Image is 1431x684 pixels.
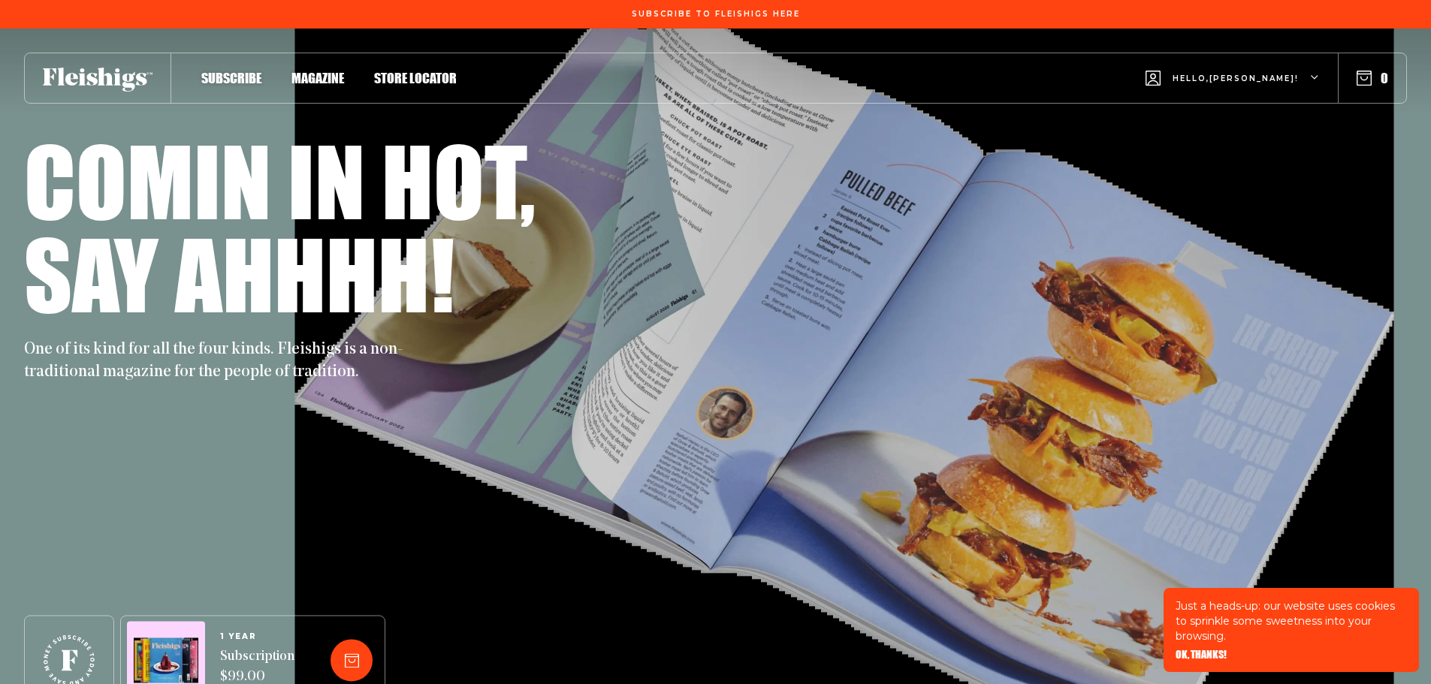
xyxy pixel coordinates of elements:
span: Subscribe To Fleishigs Here [632,10,800,19]
a: Magazine [291,68,344,88]
a: Store locator [374,68,457,88]
img: Magazines image [134,637,198,683]
span: Subscribe [201,70,261,86]
button: 0 [1357,70,1388,86]
h1: Say ahhhh! [24,227,454,320]
span: Hello, [PERSON_NAME] ! [1173,73,1299,108]
button: Hello,[PERSON_NAME]! [1146,49,1320,108]
span: Store locator [374,70,457,86]
p: Just a heads-up: our website uses cookies to sprinkle some sweetness into your browsing. [1176,598,1407,643]
p: One of its kind for all the four kinds. Fleishigs is a non-traditional magazine for the people of... [24,339,415,384]
a: Subscribe [201,68,261,88]
span: 1 YEAR [220,632,294,641]
a: Subscribe To Fleishigs Here [629,10,803,17]
span: Magazine [291,70,344,86]
h1: Comin in hot, [24,134,536,227]
button: OK, THANKS! [1176,649,1227,660]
